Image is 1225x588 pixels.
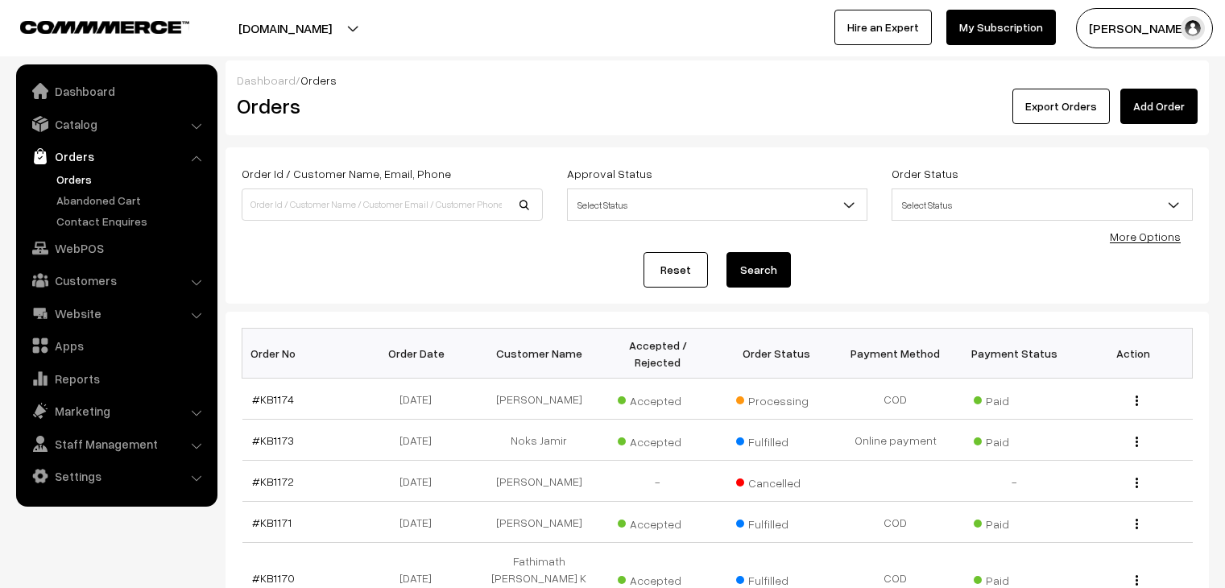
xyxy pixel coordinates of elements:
span: Fulfilled [736,511,817,532]
label: Order Status [892,165,958,182]
td: Online payment [836,420,955,461]
th: Customer Name [480,329,599,379]
a: Orders [52,171,212,188]
button: Search [726,252,791,288]
th: Order No [242,329,362,379]
span: Select Status [892,188,1193,221]
label: Approval Status [567,165,652,182]
span: Accepted [618,429,698,450]
th: Accepted / Rejected [598,329,718,379]
a: Catalog [20,110,212,139]
a: Staff Management [20,429,212,458]
span: Accepted [618,388,698,409]
span: Cancelled [736,470,817,491]
a: Reports [20,364,212,393]
a: Hire an Expert [834,10,932,45]
a: COMMMERCE [20,16,161,35]
label: Order Id / Customer Name, Email, Phone [242,165,451,182]
img: Menu [1136,575,1138,586]
a: #KB1173 [252,433,294,447]
span: Select Status [568,191,867,219]
a: #KB1170 [252,571,295,585]
th: Order Date [361,329,480,379]
span: Paid [974,429,1054,450]
img: COMMMERCE [20,21,189,33]
td: [PERSON_NAME] [480,502,599,543]
span: Select Status [892,191,1192,219]
a: Dashboard [237,73,296,87]
a: Orders [20,142,212,171]
td: [DATE] [361,461,480,502]
td: COD [836,502,955,543]
span: Paid [974,511,1054,532]
a: WebPOS [20,234,212,263]
td: [PERSON_NAME] [480,461,599,502]
th: Payment Status [955,329,1074,379]
span: Fulfilled [736,429,817,450]
button: [PERSON_NAME]… [1076,8,1213,48]
th: Action [1074,329,1193,379]
a: #KB1174 [252,392,294,406]
a: #KB1172 [252,474,294,488]
span: Select Status [567,188,868,221]
a: More Options [1110,230,1181,243]
a: Marketing [20,396,212,425]
td: [DATE] [361,420,480,461]
a: Website [20,299,212,328]
a: Reset [644,252,708,288]
a: Add Order [1120,89,1198,124]
span: Orders [300,73,337,87]
a: Contact Enquires [52,213,212,230]
a: Settings [20,462,212,491]
a: Apps [20,331,212,360]
td: [DATE] [361,379,480,420]
img: Menu [1136,395,1138,406]
span: Accepted [618,511,698,532]
td: COD [836,379,955,420]
div: / [237,72,1198,89]
img: Menu [1136,519,1138,529]
span: Processing [736,388,817,409]
img: Menu [1136,437,1138,447]
a: #KB1171 [252,516,292,529]
a: My Subscription [946,10,1056,45]
a: Abandoned Cart [52,192,212,209]
th: Payment Method [836,329,955,379]
td: - [955,461,1074,502]
h2: Orders [237,93,541,118]
td: [DATE] [361,502,480,543]
a: Dashboard [20,77,212,106]
button: [DOMAIN_NAME] [182,8,388,48]
td: Noks Jamir [480,420,599,461]
span: Paid [974,388,1054,409]
img: user [1181,16,1205,40]
a: Customers [20,266,212,295]
input: Order Id / Customer Name / Customer Email / Customer Phone [242,188,543,221]
button: Export Orders [1012,89,1110,124]
td: [PERSON_NAME] [480,379,599,420]
td: - [598,461,718,502]
th: Order Status [718,329,837,379]
img: Menu [1136,478,1138,488]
